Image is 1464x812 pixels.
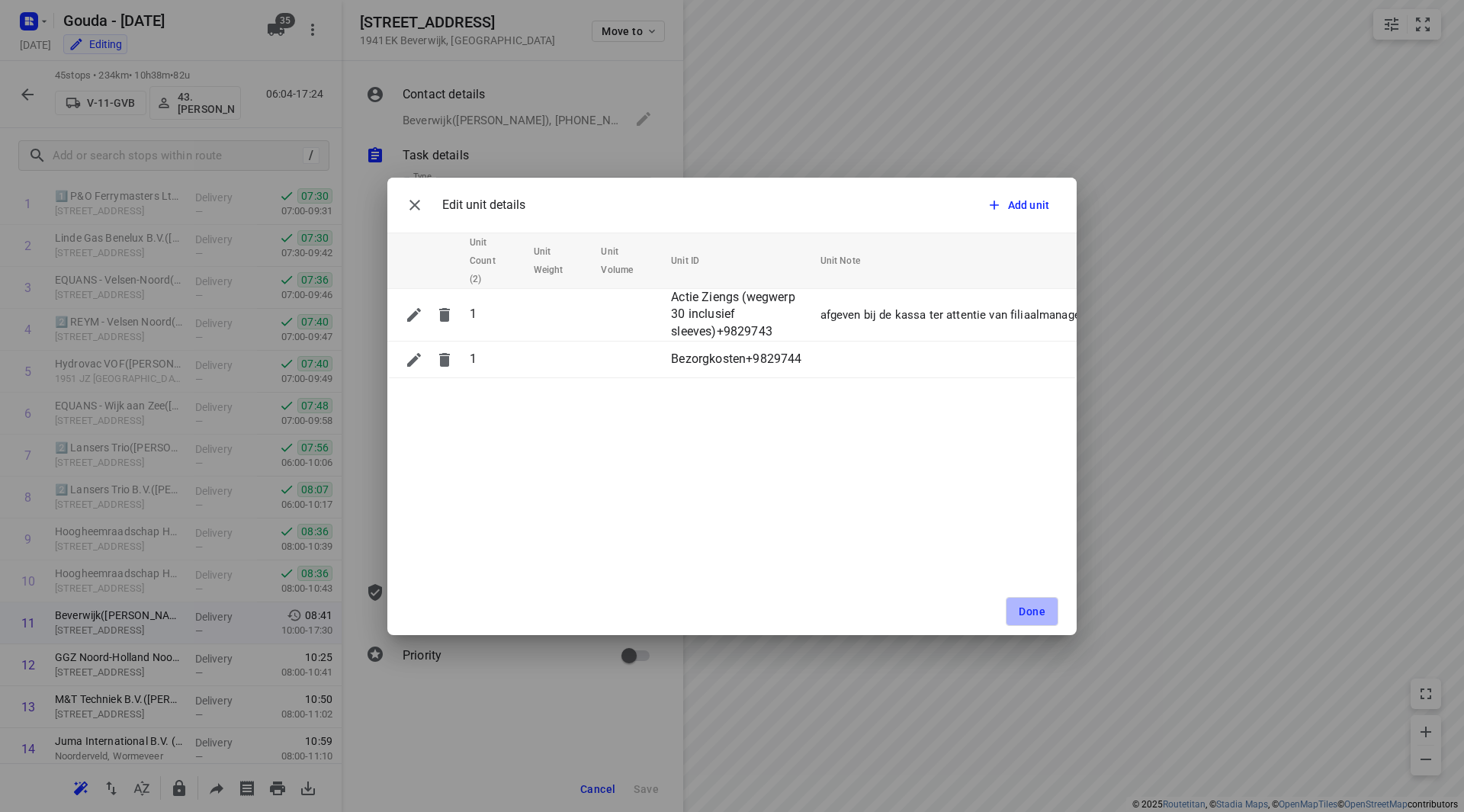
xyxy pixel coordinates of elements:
span: Unit Volume [601,242,653,279]
td: 1 [464,342,528,378]
span: Unit Note [820,252,880,270]
button: Add unit [981,191,1058,219]
button: Edit [399,345,429,375]
span: Unit Weight [534,242,583,279]
span: Done [1019,605,1045,618]
span: Unit Count (2) [470,233,515,288]
td: Actie Ziengs (wegwerp 30 inclusief sleeves)+9829743 [665,288,814,342]
td: 1 [464,288,528,342]
div: Edit unit details [400,190,525,220]
button: Done [1006,597,1058,626]
button: Delete [429,300,460,330]
span: Add unit [1008,197,1049,213]
p: afgeven bij de kassa ter attentie van filiaalmanager! [820,307,1087,324]
button: Edit [399,300,429,330]
button: Delete [429,345,460,375]
span: Unit ID [671,252,719,270]
td: Bezorgkosten+9829744 [665,342,814,378]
